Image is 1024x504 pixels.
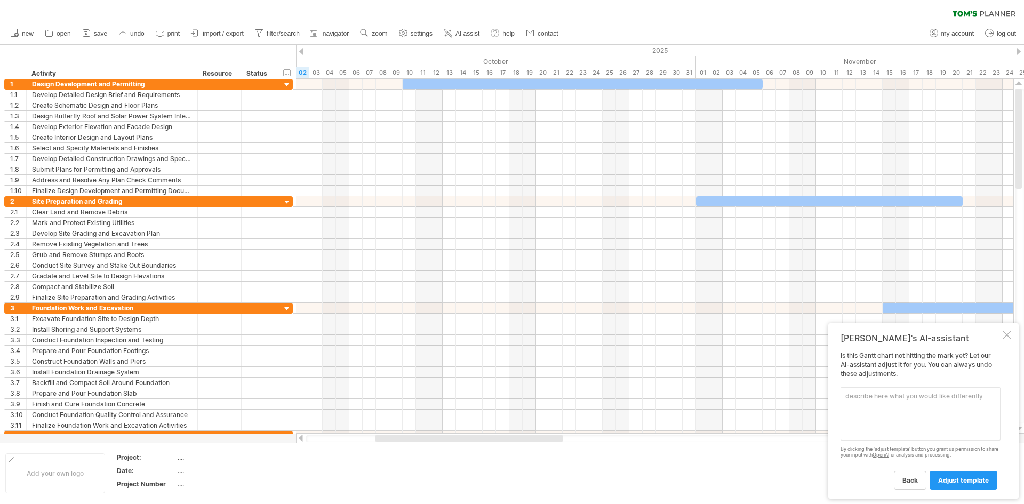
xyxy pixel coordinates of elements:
div: Saturday, 1 November 2025 [696,67,709,78]
div: Thursday, 16 October 2025 [483,67,496,78]
div: 2.2 [10,218,26,228]
div: Thursday, 30 October 2025 [669,67,683,78]
div: Excavate Foundation Site to Design Depth [32,314,192,324]
div: Wednesday, 15 October 2025 [469,67,483,78]
div: 2.1 [10,207,26,217]
div: 2.7 [10,271,26,281]
a: back [894,471,926,490]
div: Thursday, 13 November 2025 [856,67,869,78]
a: zoom [357,27,390,41]
div: Thursday, 20 November 2025 [949,67,963,78]
div: Sunday, 9 November 2025 [803,67,816,78]
div: Friday, 31 October 2025 [683,67,696,78]
div: Monday, 13 October 2025 [443,67,456,78]
a: help [488,27,518,41]
div: Tuesday, 21 October 2025 [549,67,563,78]
span: adjust template [938,476,989,484]
div: Create Interior Design and Layout Plans [32,132,192,142]
div: Develop Exterior Elevation and Facade Design [32,122,192,132]
div: Develop Detailed Design Brief and Requirements [32,90,192,100]
div: Friday, 17 October 2025 [496,67,509,78]
div: 3.9 [10,399,26,409]
div: Activity [31,68,191,79]
a: print [153,27,183,41]
div: Design Development and Permitting [32,79,192,89]
div: Remove Existing Vegetation and Trees [32,239,192,249]
a: OpenAI [873,452,889,458]
div: 2.6 [10,260,26,270]
div: 3 [10,303,26,313]
div: 3.2 [10,324,26,334]
div: Wednesday, 12 November 2025 [843,67,856,78]
div: 3.7 [10,378,26,388]
div: Wednesday, 19 November 2025 [936,67,949,78]
div: Friday, 24 October 2025 [589,67,603,78]
div: 2 [10,196,26,206]
div: 3.5 [10,356,26,366]
div: Sunday, 16 November 2025 [896,67,909,78]
div: Develop Site Grading and Excavation Plan [32,228,192,238]
div: Monday, 24 November 2025 [1003,67,1016,78]
div: 3.1 [10,314,26,324]
div: Status [246,68,270,79]
div: Thursday, 2 October 2025 [296,67,309,78]
div: Thursday, 23 October 2025 [576,67,589,78]
div: 1.1 [10,90,26,100]
div: Saturday, 8 November 2025 [789,67,803,78]
div: 2.4 [10,239,26,249]
div: 3.8 [10,388,26,398]
div: Backfill and Compact Soil Around Foundation [32,378,192,388]
span: undo [130,30,145,37]
div: .... [178,479,267,489]
div: Install Shoring and Support Systems [32,324,192,334]
div: Friday, 21 November 2025 [963,67,976,78]
a: save [79,27,110,41]
span: print [167,30,180,37]
div: Saturday, 11 October 2025 [416,67,429,78]
div: 1.7 [10,154,26,164]
div: Sunday, 12 October 2025 [429,67,443,78]
div: Add your own logo [5,453,105,493]
div: Framing and Structural Construction [32,431,192,441]
div: 1.6 [10,143,26,153]
div: Tuesday, 18 November 2025 [923,67,936,78]
span: settings [411,30,433,37]
div: 3.3 [10,335,26,345]
div: Date: [117,466,175,475]
div: Saturday, 4 October 2025 [323,67,336,78]
div: Conduct Foundation Inspection and Testing [32,335,192,345]
div: Conduct Foundation Quality Control and Assurance [32,410,192,420]
div: Saturday, 18 October 2025 [509,67,523,78]
div: 1.4 [10,122,26,132]
div: 2.3 [10,228,26,238]
a: my account [927,27,977,41]
div: Finalize Design Development and Permitting Documentation [32,186,192,196]
div: Tuesday, 11 November 2025 [829,67,843,78]
a: contact [523,27,562,41]
span: open [57,30,71,37]
div: 1.3 [10,111,26,121]
div: Develop Detailed Construction Drawings and Specifications [32,154,192,164]
span: log out [997,30,1016,37]
div: 1.2 [10,100,26,110]
div: 1.8 [10,164,26,174]
div: .... [178,453,267,462]
div: Saturday, 22 November 2025 [976,67,989,78]
div: Create Schematic Design and Floor Plans [32,100,192,110]
div: 4 [10,431,26,441]
a: AI assist [441,27,483,41]
div: Conduct Site Survey and Stake Out Boundaries [32,260,192,270]
div: Sunday, 2 November 2025 [709,67,723,78]
div: Install Foundation Drainage System [32,367,192,377]
div: 3.11 [10,420,26,430]
span: zoom [372,30,387,37]
div: Clear Land and Remove Debris [32,207,192,217]
span: filter/search [267,30,300,37]
div: Prepare and Pour Foundation Slab [32,388,192,398]
span: new [22,30,34,37]
div: Project: [117,453,175,462]
div: Sunday, 23 November 2025 [989,67,1003,78]
div: Tuesday, 4 November 2025 [736,67,749,78]
div: Tuesday, 7 October 2025 [363,67,376,78]
div: Wednesday, 29 October 2025 [656,67,669,78]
